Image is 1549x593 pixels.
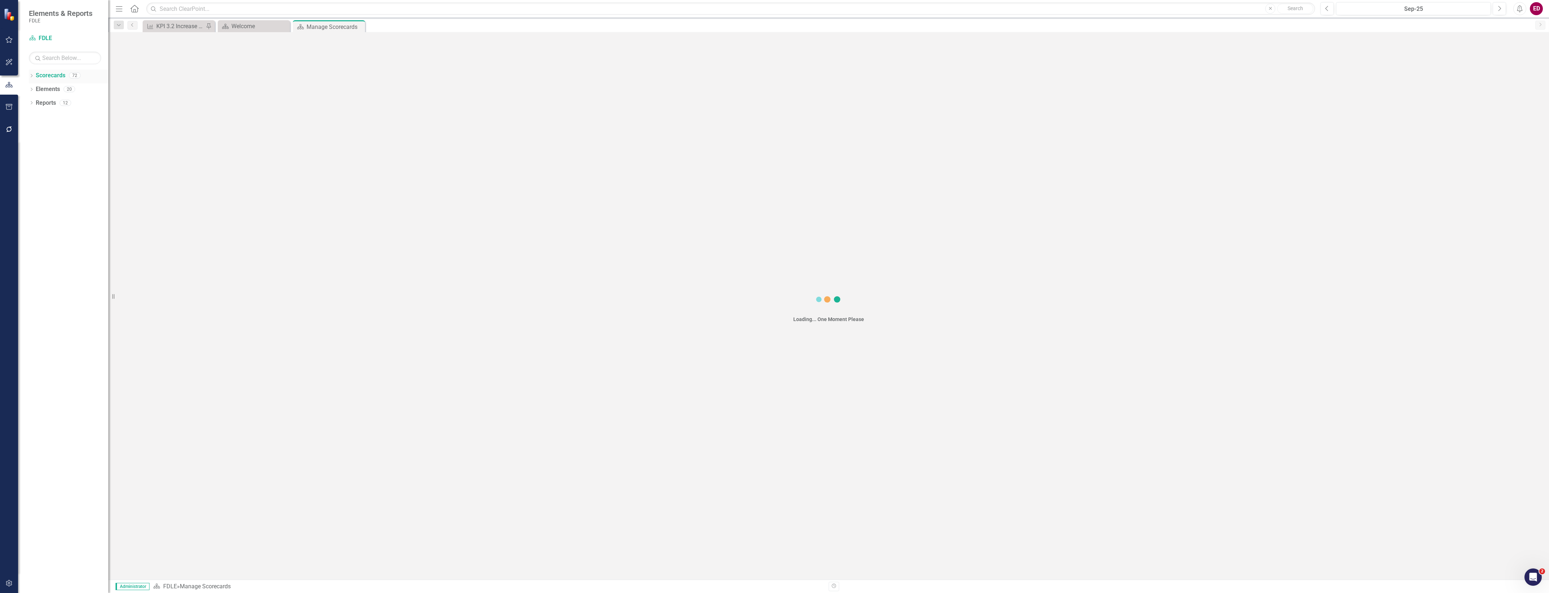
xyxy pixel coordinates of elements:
[64,86,75,92] div: 20
[220,22,288,31] a: Welcome
[1277,4,1313,14] button: Search
[1338,5,1488,13] div: Sep-25
[29,18,92,23] small: FDLE
[1539,568,1545,574] span: 2
[163,583,177,590] a: FDLE
[153,583,823,591] div: » Manage Scorecards
[231,22,288,31] div: Welcome
[29,34,101,43] a: FDLE
[3,8,16,21] img: ClearPoint Strategy
[1530,2,1543,15] button: ED
[36,72,65,80] a: Scorecards
[1336,2,1491,15] button: Sep-25
[1524,568,1542,586] iframe: Intercom live chat
[69,73,81,79] div: 72
[36,85,60,94] a: Elements
[29,9,92,18] span: Elements & Reports
[144,22,204,31] a: KPI 3.2 Increase the number of specialized High-Liability Training courses per year to internal a...
[793,316,864,323] div: Loading... One Moment Please
[116,583,149,590] span: Administrator
[156,22,204,31] div: KPI 3.2 Increase the number of specialized High-Liability Training courses per year to internal a...
[307,22,363,31] div: Manage Scorecards
[29,52,101,64] input: Search Below...
[36,99,56,107] a: Reports
[1288,5,1303,11] span: Search
[60,100,71,106] div: 12
[146,3,1315,15] input: Search ClearPoint...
